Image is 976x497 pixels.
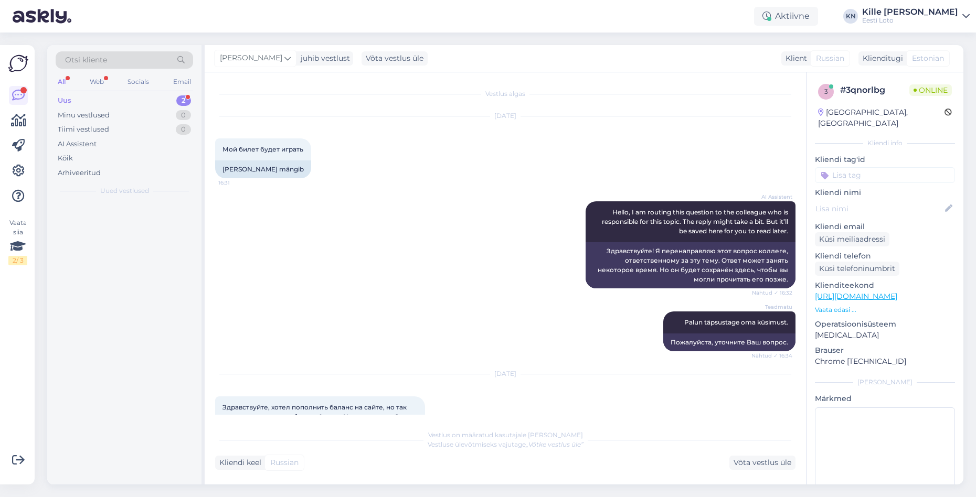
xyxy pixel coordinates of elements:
div: KN [843,9,858,24]
span: Russian [816,53,844,64]
input: Lisa tag [815,167,955,183]
div: Aktiivne [754,7,818,26]
div: juhib vestlust [296,53,350,64]
p: [MEDICAL_DATA] [815,330,955,341]
span: Palun täpsustage oma küsimust. [684,318,788,326]
div: [DATE] [215,111,795,121]
span: 3 [824,88,828,95]
div: Uus [58,95,71,106]
p: Klienditeekond [815,280,955,291]
p: Kliendi telefon [815,251,955,262]
div: Kliendi info [815,138,955,148]
div: 0 [176,110,191,121]
div: 2 / 3 [8,256,27,265]
span: Vestluse ülevõtmiseks vajutage [428,440,584,448]
div: Socials [125,75,151,89]
p: Märkmed [815,393,955,404]
span: Nähtud ✓ 16:32 [752,289,792,297]
span: Estonian [912,53,944,64]
span: Nähtud ✓ 16:34 [751,352,792,360]
div: Klienditugi [858,53,903,64]
div: [DATE] [215,369,795,379]
div: [GEOGRAPHIC_DATA], [GEOGRAPHIC_DATA] [818,107,945,129]
div: Küsi telefoninumbrit [815,262,899,276]
div: Web [88,75,106,89]
div: Tiimi vestlused [58,124,109,135]
span: [PERSON_NAME] [220,52,282,64]
span: Vestlus on määratud kasutajale [PERSON_NAME] [428,431,583,439]
div: Minu vestlused [58,110,110,121]
div: # 3qnorlbg [840,84,909,96]
p: Kliendi email [815,221,955,232]
a: [URL][DOMAIN_NAME] [815,291,897,301]
div: [PERSON_NAME] [815,377,955,387]
span: Uued vestlused [100,186,149,196]
div: 0 [176,124,191,135]
span: Здравствуйте, хотел пополнить баланс на сайте, но так ничего и не пришло, баланс 0 евро. Что мне ... [222,403,408,420]
div: Võta vestlus üle [729,456,795,470]
input: Lisa nimi [815,203,943,214]
i: „Võtke vestlus üle” [526,440,584,448]
span: 16:31 [218,179,258,187]
p: Vaata edasi ... [815,305,955,315]
div: Здравствуйте! Я перенаправляю этот вопрос коллеге, ответственному за эту тему. Ответ может занять... [586,242,795,288]
div: Arhiveeritud [58,168,101,178]
p: Chrome [TECHNICAL_ID] [815,356,955,367]
p: Kliendi nimi [815,187,955,198]
span: Russian [270,457,299,468]
div: Email [171,75,193,89]
span: Online [909,84,952,96]
div: Kliendi keel [215,457,261,468]
div: AI Assistent [58,139,97,149]
div: Võta vestlus üle [362,51,428,66]
div: Vaata siia [8,218,27,265]
div: Kille [PERSON_NAME] [862,8,958,16]
p: Kliendi tag'id [815,154,955,165]
span: Teadmatu [753,303,792,311]
span: AI Assistent [753,193,792,201]
span: Hello, I am routing this question to the colleague who is responsible for this topic. The reply m... [602,208,790,235]
div: Klient [781,53,807,64]
div: Пожалуйста, уточните Ваш вопрос. [663,333,795,351]
div: Vestlus algas [215,89,795,99]
div: Kõik [58,153,73,164]
img: Askly Logo [8,53,28,73]
p: Operatsioonisüsteem [815,319,955,330]
div: All [56,75,68,89]
div: Eesti Loto [862,16,958,25]
div: Küsi meiliaadressi [815,232,889,246]
span: Мой билет будет играть [222,145,303,153]
div: [PERSON_NAME] mängib [215,160,311,178]
p: Brauser [815,345,955,356]
a: Kille [PERSON_NAME]Eesti Loto [862,8,970,25]
div: 2 [176,95,191,106]
span: Otsi kliente [65,55,107,66]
